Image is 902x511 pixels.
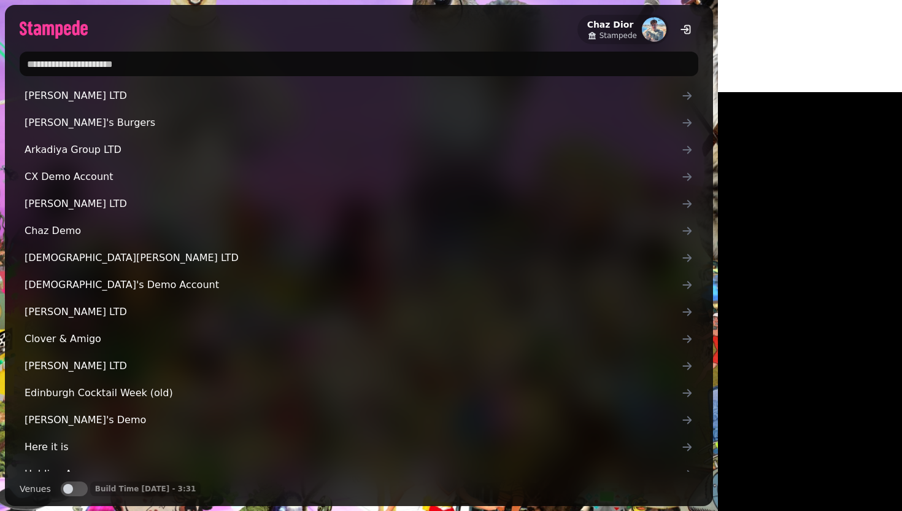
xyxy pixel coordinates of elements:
[599,31,637,41] span: Stampede
[20,138,698,162] a: Arkadiya Group LTD
[20,20,88,39] img: logo
[20,381,698,405] a: Edinburgh Cocktail Week (old)
[25,305,681,319] span: [PERSON_NAME] LTD
[25,413,681,427] span: [PERSON_NAME]'s Demo
[25,115,681,130] span: [PERSON_NAME]'s Burgers
[25,440,681,454] span: Here it is
[20,462,698,486] a: Holding Area
[25,88,681,103] span: [PERSON_NAME] LTD
[20,273,698,297] a: [DEMOGRAPHIC_DATA]'s Demo Account
[25,142,681,157] span: Arkadiya Group LTD
[20,354,698,378] a: [PERSON_NAME] LTD
[20,300,698,324] a: [PERSON_NAME] LTD
[20,482,51,496] label: Venues
[95,484,196,494] p: Build Time [DATE] - 3:31
[20,219,698,243] a: Chaz Demo
[25,467,681,482] span: Holding Area
[25,251,681,265] span: [DEMOGRAPHIC_DATA][PERSON_NAME] LTD
[25,224,681,238] span: Chaz Demo
[20,435,698,459] a: Here it is
[642,17,666,42] img: aHR0cHM6Ly93d3cuZ3JhdmF0YXIuY29tL2F2YXRhci83OGExYjYxODc2MzU1NDBmNTZkNzNhODM1OWFmMjllZj9zPTE1MCZkP...
[674,17,698,42] button: logout
[25,386,681,400] span: Edinburgh Cocktail Week (old)
[587,18,637,31] h2: Chaz Dior
[25,359,681,373] span: [PERSON_NAME] LTD
[20,192,698,216] a: [PERSON_NAME] LTD
[20,165,698,189] a: CX Demo Account
[25,170,681,184] span: CX Demo Account
[25,197,681,211] span: [PERSON_NAME] LTD
[20,111,698,135] a: [PERSON_NAME]'s Burgers
[20,408,698,432] a: [PERSON_NAME]'s Demo
[20,327,698,351] a: Clover & Amigo
[20,246,698,270] a: [DEMOGRAPHIC_DATA][PERSON_NAME] LTD
[20,84,698,108] a: [PERSON_NAME] LTD
[25,278,681,292] span: [DEMOGRAPHIC_DATA]'s Demo Account
[587,31,637,41] a: Stampede
[25,332,681,346] span: Clover & Amigo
